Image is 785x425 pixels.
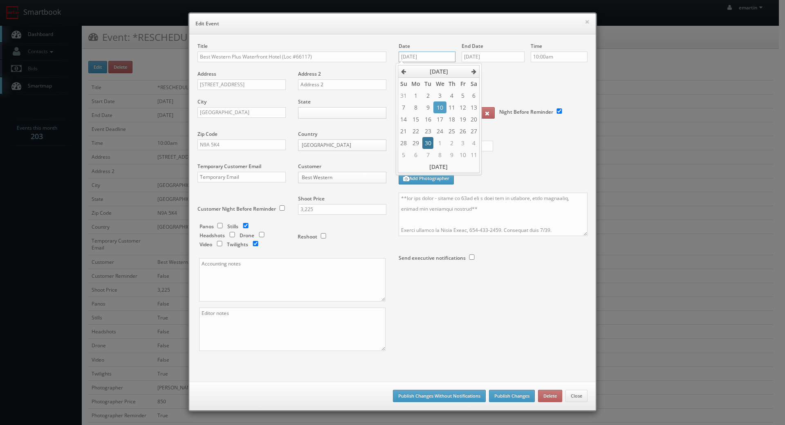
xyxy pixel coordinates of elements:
td: 18 [446,113,458,125]
button: Add Photographer [399,173,454,184]
td: 3 [458,137,468,149]
td: 20 [469,113,480,125]
td: 12 [458,101,468,113]
td: 7 [398,101,409,113]
label: Address [197,70,216,77]
textarea: **lor ips dolor - sitame co 63ad eli s doei tem in utlabore, etdo magnaaliq, enimad min veniamqui... [399,193,588,236]
input: Select a date [399,52,455,62]
label: Country [298,130,317,137]
td: 2 [446,137,458,149]
input: Select a date [462,52,525,62]
td: 9 [422,101,433,113]
label: Panos [200,223,214,230]
td: 10 [433,101,446,113]
input: Shoot Price [298,204,386,215]
td: 6 [409,149,422,161]
button: × [585,19,590,25]
button: Delete [538,390,562,402]
td: 15 [409,113,422,125]
label: Twilights [227,241,248,248]
button: Publish Changes Without Notifications [393,390,486,402]
label: State [298,98,311,105]
label: Reshoot [298,233,317,240]
td: 25 [446,125,458,137]
a: Best Western [298,172,386,183]
button: Publish Changes [489,390,535,402]
label: Night Before Reminder [499,108,553,115]
label: Video [200,241,212,248]
th: Fr [458,78,468,90]
th: [DATE] [398,161,479,173]
label: Customer [298,163,321,170]
label: Send executive notifications [399,254,466,261]
label: End Date [462,43,483,49]
td: 30 [422,137,433,149]
td: 19 [458,113,468,125]
span: [GEOGRAPHIC_DATA] [302,140,375,151]
label: Zip Code [197,130,218,137]
th: Mo [409,78,422,90]
a: [GEOGRAPHIC_DATA] [298,139,386,151]
td: 8 [409,101,422,113]
input: Address [197,79,286,90]
td: 23 [422,125,433,137]
th: Su [398,78,409,90]
td: 3 [433,90,446,101]
th: Sa [469,78,480,90]
td: 13 [469,101,480,113]
td: 5 [398,149,409,161]
td: 11 [446,101,458,113]
label: Temporary Customer Email [197,163,261,170]
td: 28 [398,137,409,149]
td: 10 [458,149,468,161]
h6: Edit Event [195,20,590,28]
td: 4 [469,137,480,149]
label: Photographer Cost [392,132,594,139]
label: Address 2 [298,70,321,77]
td: 11 [469,149,480,161]
input: Zip Code [197,139,286,150]
label: Shoot Price [298,195,325,202]
th: [DATE] [409,65,469,78]
td: 26 [458,125,468,137]
td: 5 [458,90,468,101]
th: Tu [422,78,433,90]
label: Title [197,43,208,49]
label: Deadline [392,70,594,77]
td: 6 [469,90,480,101]
label: Customer Night Before Reminder [197,205,276,212]
td: 9 [446,149,458,161]
button: Close [565,390,588,402]
span: Best Western [302,172,375,183]
td: 1 [409,90,422,101]
td: 16 [422,113,433,125]
label: Additional Photographers [399,160,588,171]
td: 24 [433,125,446,137]
td: 2 [422,90,433,101]
label: Stills [227,223,238,230]
label: City [197,98,206,105]
td: 31 [398,90,409,101]
label: Date [399,43,410,49]
input: Address 2 [298,79,386,90]
input: City [197,107,286,118]
td: 27 [469,125,480,137]
label: Drone [240,232,254,239]
td: 7 [422,149,433,161]
th: We [433,78,446,90]
label: Headshots [200,232,225,239]
input: Title [197,52,386,62]
label: Time [531,43,542,49]
td: 14 [398,113,409,125]
td: 22 [409,125,422,137]
td: 17 [433,113,446,125]
td: 29 [409,137,422,149]
td: 4 [446,90,458,101]
th: Th [446,78,458,90]
input: Temporary Email [197,172,286,182]
td: 21 [398,125,409,137]
td: 1 [433,137,446,149]
td: 8 [433,149,446,161]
